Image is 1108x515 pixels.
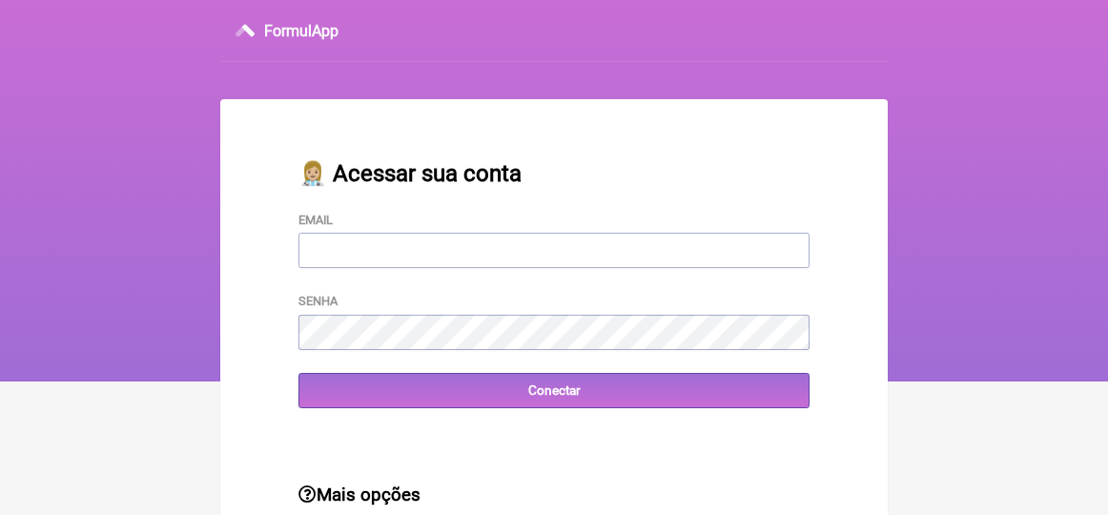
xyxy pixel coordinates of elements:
[298,213,333,227] label: Email
[298,484,810,505] h3: Mais opções
[298,160,810,187] h2: 👩🏼‍⚕️ Acessar sua conta
[264,22,339,40] h3: FormulApp
[298,373,810,408] input: Conectar
[298,294,338,308] label: Senha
